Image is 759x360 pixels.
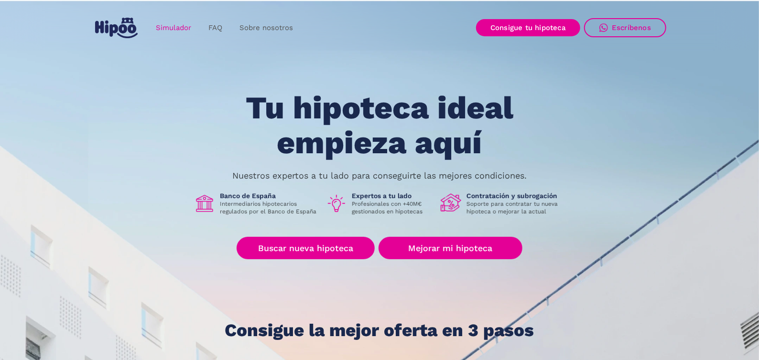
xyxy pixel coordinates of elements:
[225,321,534,340] h1: Consigue la mejor oferta en 3 pasos
[200,19,231,37] a: FAQ
[612,23,651,32] div: Escríbenos
[147,19,200,37] a: Simulador
[466,200,565,215] p: Soporte para contratar tu nueva hipoteca o mejorar la actual
[198,91,561,160] h1: Tu hipoteca ideal empieza aquí
[584,18,666,37] a: Escríbenos
[93,14,140,42] a: home
[352,191,433,200] h1: Expertos a tu lado
[220,191,318,200] h1: Banco de España
[476,19,580,36] a: Consigue tu hipoteca
[352,200,433,215] p: Profesionales con +40M€ gestionados en hipotecas
[220,200,318,215] p: Intermediarios hipotecarios regulados por el Banco de España
[466,191,565,200] h1: Contratación y subrogación
[232,172,527,180] p: Nuestros expertos a tu lado para conseguirte las mejores condiciones.
[379,237,522,259] a: Mejorar mi hipoteca
[231,19,302,37] a: Sobre nosotros
[237,237,375,259] a: Buscar nueva hipoteca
